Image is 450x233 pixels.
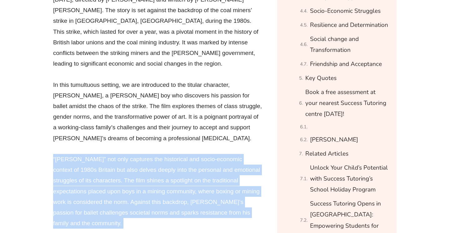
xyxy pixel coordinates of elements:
a: Key Quotes [305,73,337,84]
a: Related Articles [305,148,348,159]
a: Book a free assessment at your nearest Success Tutoring centre [DATE]! [305,87,389,120]
p: In this tumultuous setting, we are introduced to the titular character, [PERSON_NAME], a [PERSON_... [53,80,262,144]
p: “[PERSON_NAME]” not only captures the historical and socio-economic context of 1980s Britain but ... [53,154,262,229]
a: Friendship and Acceptance [310,59,382,70]
a: Socio-Economic Struggles [310,6,381,17]
a: Unlock Your Child’s Potential with Success Tutoring’s School Holiday Program [310,162,389,196]
a: Resilience and Determination [310,20,388,31]
a: Social change and Transformation [310,34,389,56]
a: [PERSON_NAME] [310,134,358,145]
iframe: Chat Widget [343,162,450,233]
